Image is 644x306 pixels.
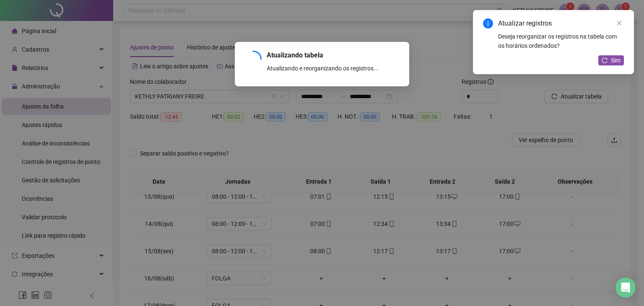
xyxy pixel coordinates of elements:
[615,277,636,298] div: Open Intercom Messenger
[598,55,624,65] button: Sim
[602,57,608,63] span: reload
[615,18,624,28] a: Close
[483,18,493,29] span: info-circle
[267,50,399,60] div: Atualizando tabela
[267,64,399,73] div: Atualizando e reorganizando os registros...
[611,56,621,65] span: Sim
[243,49,263,69] span: loading
[616,20,622,26] span: close
[498,18,624,29] div: Atualizar registros
[498,32,624,50] div: Deseja reorganizar os registros na tabela com os horários ordenados?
